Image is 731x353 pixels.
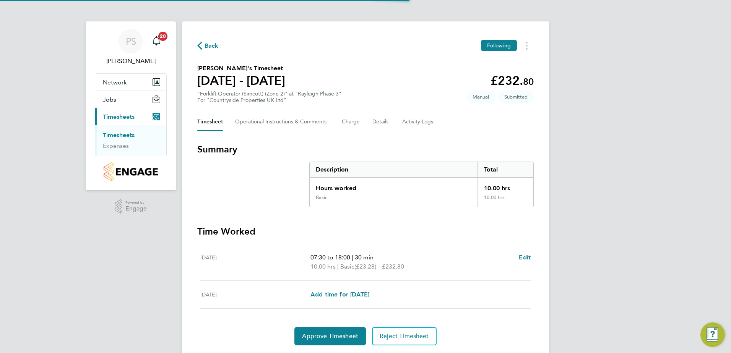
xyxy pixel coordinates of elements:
span: Reject Timesheet [380,332,429,340]
span: 07:30 to 18:00 [310,254,350,261]
span: This timesheet is Submitted. [498,91,534,103]
div: Timesheets [95,125,166,156]
h3: Time Worked [197,225,534,238]
div: Basic [316,194,327,201]
h3: Summary [197,143,534,155]
span: 80 [523,76,534,87]
span: Approve Timesheet [302,332,358,340]
span: Edit [519,254,531,261]
button: Operational Instructions & Comments [235,113,330,131]
span: Powered by [125,199,147,206]
app-decimal: £232. [491,73,534,88]
h2: [PERSON_NAME]'s Timesheet [197,64,285,73]
a: Edit [519,253,531,262]
span: 20 [158,32,167,41]
button: Network [95,74,166,91]
span: This timesheet was manually created. [466,91,495,103]
div: Hours worked [310,178,478,194]
div: [DATE] [200,290,310,299]
span: Paul Stern [95,57,167,66]
a: 20 [149,29,164,53]
button: Details [372,113,390,131]
section: Timesheet [197,143,534,345]
span: 10.00 hrs [310,263,336,270]
div: 10.00 hrs [478,194,533,207]
button: Following [481,40,517,51]
h1: [DATE] - [DATE] [197,73,285,88]
a: Go to home page [95,162,167,181]
div: "Forklift Operator (Simcott) (Zone 2)" at "Rayleigh Phase 3" [197,91,341,104]
button: Timesheets Menu [520,40,534,52]
span: | [352,254,353,261]
button: Back [197,41,219,50]
span: Add time for [DATE] [310,291,369,298]
button: Engage Resource Center [700,322,725,347]
a: Timesheets [103,131,135,139]
a: Powered byEngage [115,199,147,214]
button: Charge [342,113,360,131]
span: Following [487,42,511,49]
div: Summary [309,162,534,207]
span: (£23.28) = [354,263,382,270]
nav: Main navigation [86,21,176,190]
div: Description [310,162,478,177]
img: countryside-properties-logo-retina.png [104,162,158,181]
a: Expenses [103,142,129,149]
span: Back [205,41,219,50]
span: £232.80 [382,263,404,270]
div: [DATE] [200,253,310,271]
button: Approve Timesheet [294,327,366,345]
a: PS[PERSON_NAME] [95,29,167,66]
div: For "Countryside Properties UK Ltd" [197,97,341,104]
span: Timesheets [103,113,135,120]
span: Jobs [103,96,116,103]
button: Jobs [95,91,166,108]
div: Total [478,162,533,177]
button: Timesheet [197,113,223,131]
a: Add time for [DATE] [310,290,369,299]
button: Activity Logs [402,113,434,131]
span: Basic [340,262,354,271]
span: | [337,263,339,270]
span: Network [103,79,127,86]
span: Engage [125,206,147,212]
span: 30 min [355,254,374,261]
button: Timesheets [95,108,166,125]
span: PS [126,36,136,46]
button: Reject Timesheet [372,327,437,345]
div: 10.00 hrs [478,178,533,194]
